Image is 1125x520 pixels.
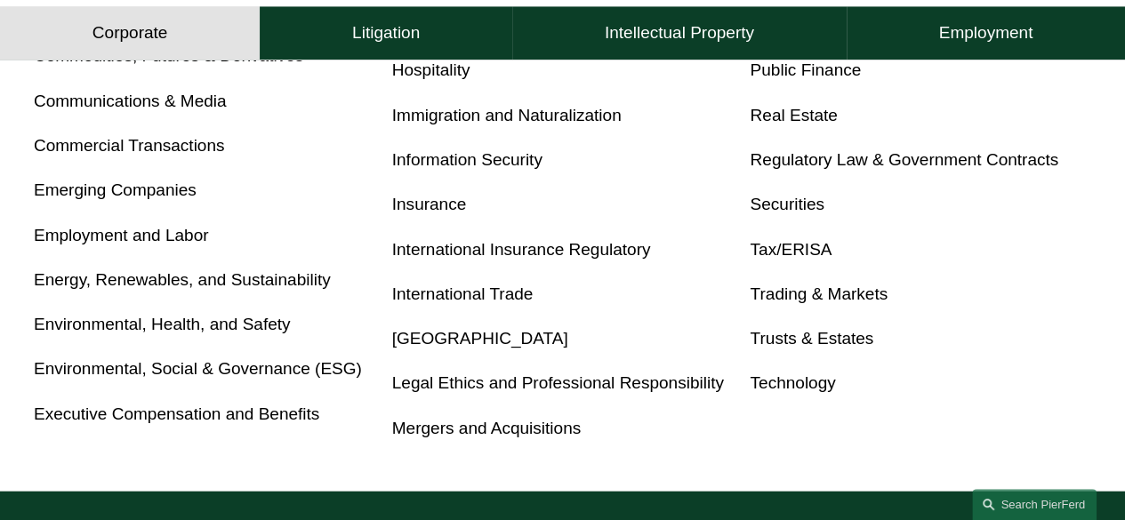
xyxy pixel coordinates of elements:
[605,23,754,44] h4: Intellectual Property
[92,23,168,44] h4: Corporate
[392,240,651,259] a: International Insurance Regulatory
[392,329,568,348] a: [GEOGRAPHIC_DATA]
[750,60,861,79] a: Public Finance
[352,23,420,44] h4: Litigation
[392,419,581,437] a: Mergers and Acquisitions
[938,23,1033,44] h4: Employment
[34,359,362,378] a: Environmental, Social & Governance (ESG)
[392,284,534,303] a: International Trade
[750,284,888,303] a: Trading & Markets
[392,150,542,169] a: Information Security
[392,195,467,213] a: Insurance
[392,373,724,392] a: Legal Ethics and Professional Responsibility
[750,195,824,213] a: Securities
[750,373,835,392] a: Technology
[34,404,319,423] a: Executive Compensation and Benefits
[34,92,227,110] a: Communications & Media
[34,180,197,199] a: Emerging Companies
[34,226,209,244] a: Employment and Labor
[750,150,1058,169] a: Regulatory Law & Government Contracts
[972,489,1097,520] a: Search this site
[750,329,873,348] a: Trusts & Estates
[34,136,225,155] a: Commercial Transactions
[392,60,470,79] a: Hospitality
[750,240,832,259] a: Tax/ERISA
[750,106,837,124] a: Real Estate
[34,270,331,289] a: Energy, Renewables, and Sustainability
[392,106,622,124] a: Immigration and Naturalization
[34,315,291,333] a: Environmental, Health, and Safety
